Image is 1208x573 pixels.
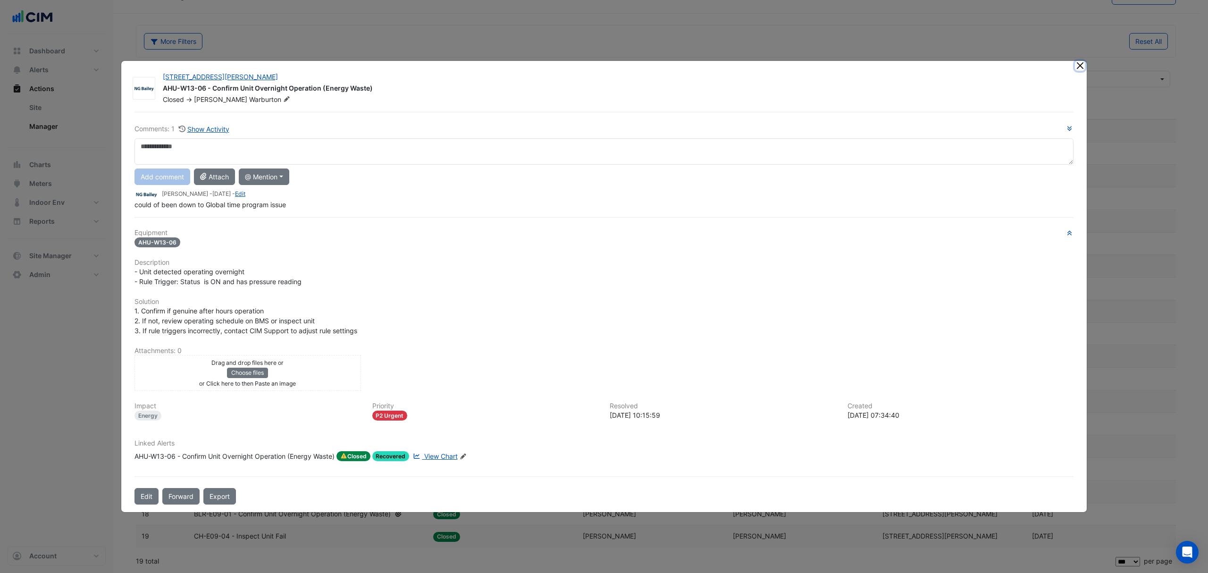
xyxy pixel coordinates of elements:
a: Edit [235,190,245,197]
img: NG Bailey [133,84,155,93]
h6: Attachments: 0 [134,347,1074,355]
div: [DATE] 07:34:40 [847,410,1074,420]
button: @ Mention [239,169,289,185]
span: Recovered [372,451,410,461]
button: Choose files [227,368,268,378]
h6: Description [134,259,1074,267]
span: -> [186,95,192,103]
h6: Equipment [134,229,1074,237]
h6: Priority [372,402,599,410]
span: 1. Confirm if genuine after hours operation 2. If not, review operating schedule on BMS or inspec... [134,307,357,335]
span: Warburton [249,95,292,104]
button: Attach [194,169,235,185]
span: 2025-09-11 10:15:51 [212,190,231,197]
img: NG Bailey [134,189,158,200]
a: Export [203,488,236,505]
div: AHU-W13-06 - Confirm Unit Overnight Operation (Energy Waste) [163,84,1064,95]
span: [PERSON_NAME] [194,95,247,103]
div: Energy [134,411,161,421]
h6: Resolved [610,402,836,410]
h6: Created [847,402,1074,410]
div: AHU-W13-06 - Confirm Unit Overnight Operation (Energy Waste) [134,451,335,462]
small: Drag and drop files here or [211,359,284,366]
button: Show Activity [178,124,230,135]
span: could of been down to Global time program issue [134,201,286,209]
span: View Chart [424,452,458,460]
div: [DATE] 10:15:59 [610,410,836,420]
small: or Click here to then Paste an image [199,380,296,387]
button: Forward [162,488,200,505]
h6: Impact [134,402,361,410]
div: Open Intercom Messenger [1176,541,1199,564]
button: Close [1075,61,1085,71]
span: Closed [163,95,184,103]
div: Comments: 1 [134,124,230,135]
fa-icon: Edit Linked Alerts [460,453,467,460]
span: - Unit detected operating overnight - Rule Trigger: Status is ON and has pressure reading [134,268,302,286]
span: AHU-W13-06 [134,237,180,247]
h6: Linked Alerts [134,439,1074,447]
div: P2 Urgent [372,411,408,421]
a: [STREET_ADDRESS][PERSON_NAME] [163,73,278,81]
h6: Solution [134,298,1074,306]
button: Edit [134,488,159,505]
span: Closed [336,451,370,462]
small: [PERSON_NAME] - - [162,190,245,198]
a: View Chart [411,451,457,462]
